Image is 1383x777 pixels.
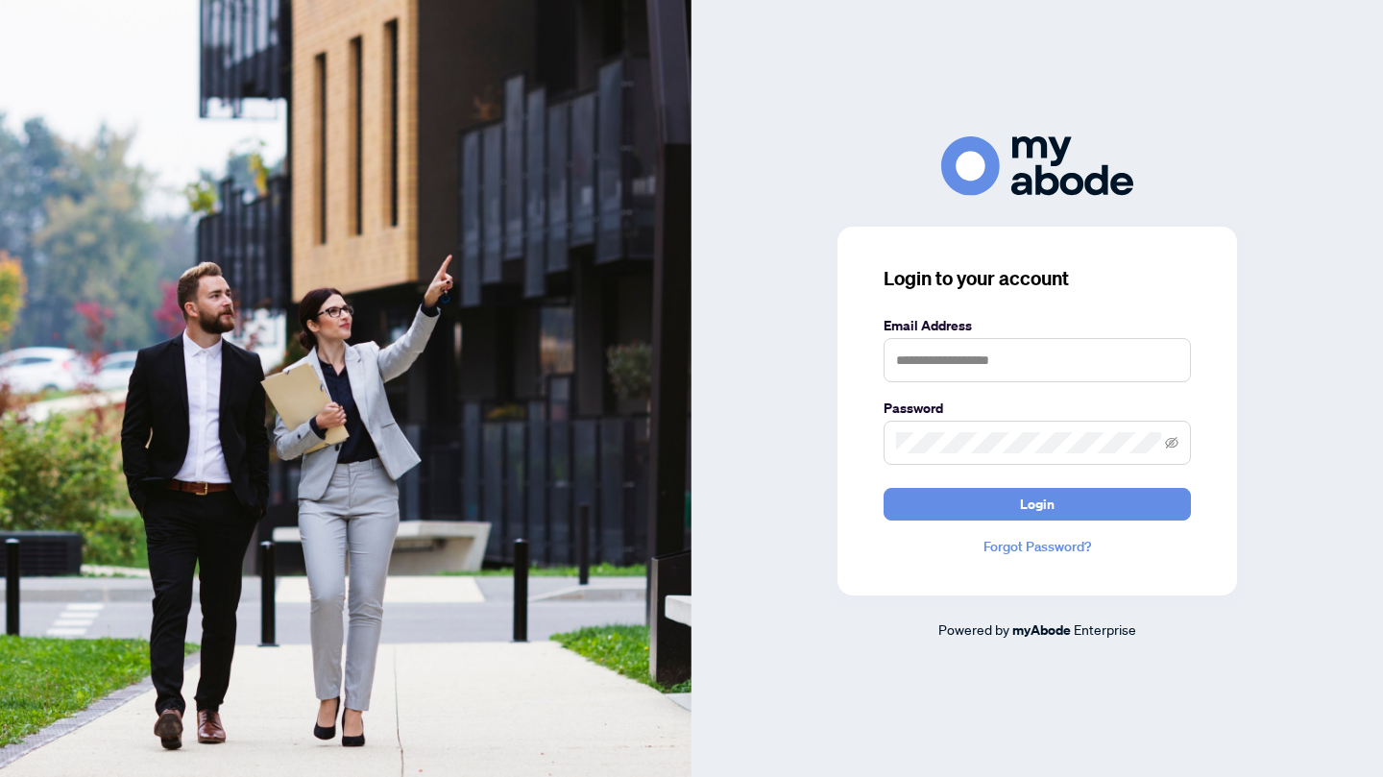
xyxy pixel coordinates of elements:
[884,536,1191,557] a: Forgot Password?
[1165,436,1178,449] span: eye-invisible
[884,488,1191,521] button: Login
[884,265,1191,292] h3: Login to your account
[884,398,1191,419] label: Password
[1020,489,1055,520] span: Login
[938,620,1009,638] span: Powered by
[1012,619,1071,641] a: myAbode
[941,136,1133,195] img: ma-logo
[1074,620,1136,638] span: Enterprise
[884,315,1191,336] label: Email Address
